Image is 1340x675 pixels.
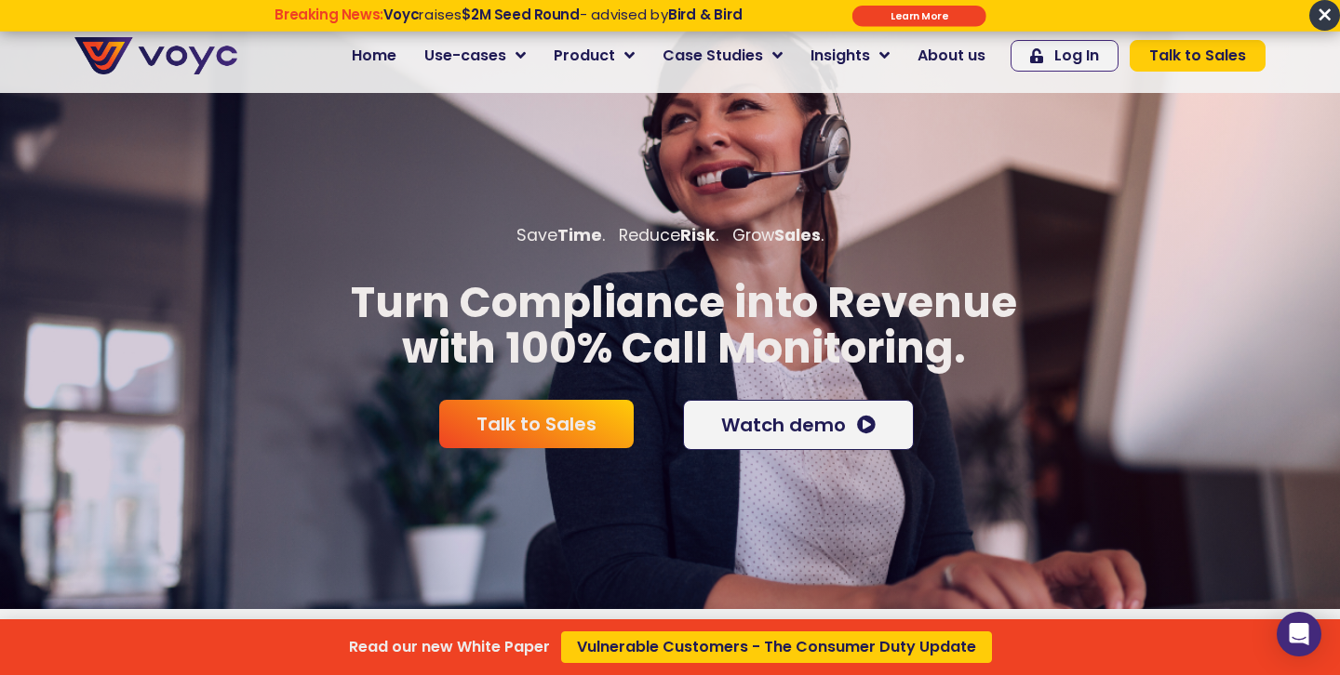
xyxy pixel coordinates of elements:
[383,5,419,24] strong: Voyc
[852,6,986,27] div: Submit
[1277,612,1321,656] div: Open Intercom Messenger
[668,5,743,24] strong: Bird & Bird
[577,640,976,655] span: Vulnerable Customers - The Consumer Duty Update
[383,5,743,24] span: raises - advised by
[275,5,383,24] strong: Breaking News:
[462,5,580,24] strong: $2M Seed Round
[204,7,813,40] div: Breaking News: Voyc raises $2M Seed Round - advised by Bird & Bird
